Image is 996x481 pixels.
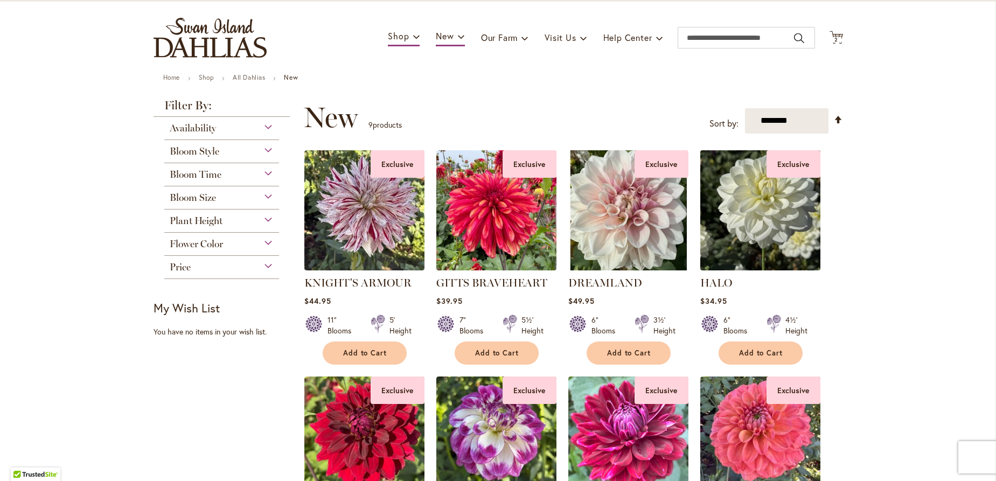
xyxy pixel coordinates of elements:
[388,30,409,41] span: Shop
[304,276,412,289] a: KNIGHT'S ARMOUR
[170,169,221,180] span: Bloom Time
[368,120,373,130] span: 9
[700,262,820,273] a: HALO Exclusive
[521,315,544,336] div: 5½' Height
[545,32,576,43] span: Visit Us
[170,238,223,250] span: Flower Color
[154,100,290,117] strong: Filter By:
[635,377,688,404] div: Exclusive
[830,31,843,45] button: 2
[723,315,754,336] div: 6" Blooms
[8,443,38,473] iframe: Launch Accessibility Center
[767,150,820,178] div: Exclusive
[568,262,688,273] a: DREAMLAND Exclusive
[700,276,732,289] a: HALO
[304,296,331,306] span: $44.95
[371,150,424,178] div: Exclusive
[767,377,820,404] div: Exclusive
[635,150,688,178] div: Exclusive
[436,30,454,41] span: New
[323,341,407,365] button: Add to Cart
[568,296,595,306] span: $49.95
[304,150,424,270] img: KNIGHTS ARMOUR
[455,341,539,365] button: Add to Cart
[170,261,191,273] span: Price
[284,73,298,81] strong: New
[503,150,556,178] div: Exclusive
[739,348,783,358] span: Add to Cart
[459,315,490,336] div: 7" Blooms
[697,147,823,273] img: HALO
[653,315,675,336] div: 3½' Height
[154,18,267,58] a: store logo
[304,262,424,273] a: KNIGHTS ARMOUR Exclusive
[163,73,180,81] a: Home
[304,101,358,134] span: New
[436,276,547,289] a: GITTS BRAVEHEART
[785,315,807,336] div: 4½' Height
[154,300,220,316] strong: My Wish List
[591,315,622,336] div: 6" Blooms
[568,276,642,289] a: DREAMLAND
[436,262,556,273] a: GITTS BRAVEHEART Exclusive
[233,73,266,81] a: All Dahlias
[343,348,387,358] span: Add to Cart
[568,150,688,270] img: DREAMLAND
[199,73,214,81] a: Shop
[834,36,838,43] span: 2
[154,326,297,337] div: You have no items in your wish list.
[170,145,219,157] span: Bloom Style
[328,315,358,336] div: 11" Blooms
[170,192,216,204] span: Bloom Size
[170,122,216,134] span: Availability
[700,296,727,306] span: $34.95
[481,32,518,43] span: Our Farm
[436,296,463,306] span: $39.95
[587,341,671,365] button: Add to Cart
[503,377,556,404] div: Exclusive
[170,215,222,227] span: Plant Height
[436,150,556,270] img: GITTS BRAVEHEART
[389,315,412,336] div: 5' Height
[607,348,651,358] span: Add to Cart
[709,114,739,134] label: Sort by:
[603,32,652,43] span: Help Center
[475,348,519,358] span: Add to Cart
[371,377,424,404] div: Exclusive
[368,116,402,134] p: products
[719,341,803,365] button: Add to Cart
